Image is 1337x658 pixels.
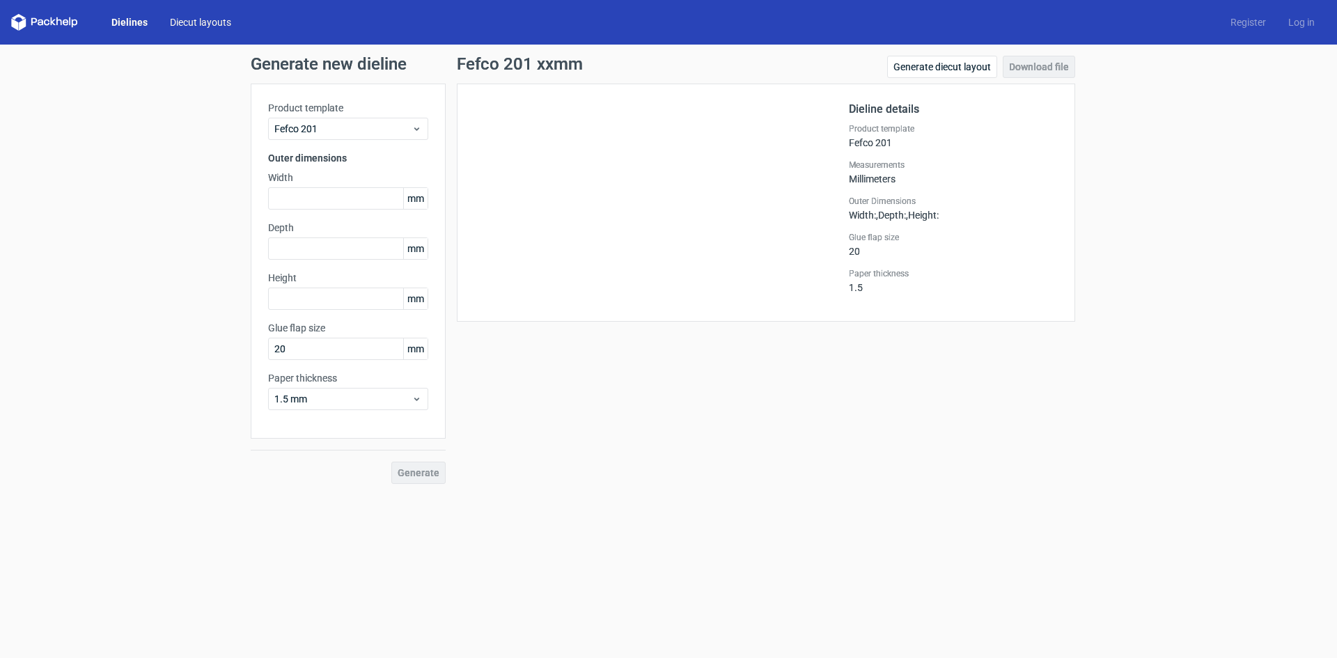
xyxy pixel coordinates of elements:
[876,210,906,221] span: , Depth :
[403,188,428,209] span: mm
[849,268,1058,293] div: 1.5
[457,56,583,72] h1: Fefco 201 xxmm
[849,268,1058,279] label: Paper thickness
[274,392,412,406] span: 1.5 mm
[849,123,1058,134] label: Product template
[849,159,1058,185] div: Millimeters
[268,371,428,385] label: Paper thickness
[403,238,428,259] span: mm
[268,271,428,285] label: Height
[403,338,428,359] span: mm
[268,101,428,115] label: Product template
[100,15,159,29] a: Dielines
[849,232,1058,257] div: 20
[849,210,876,221] span: Width :
[268,321,428,335] label: Glue flap size
[274,122,412,136] span: Fefco 201
[268,221,428,235] label: Depth
[1219,15,1277,29] a: Register
[849,101,1058,118] h2: Dieline details
[849,232,1058,243] label: Glue flap size
[849,196,1058,207] label: Outer Dimensions
[906,210,939,221] span: , Height :
[251,56,1086,72] h1: Generate new dieline
[268,171,428,185] label: Width
[159,15,242,29] a: Diecut layouts
[403,288,428,309] span: mm
[268,151,428,165] h3: Outer dimensions
[849,159,1058,171] label: Measurements
[1277,15,1326,29] a: Log in
[887,56,997,78] a: Generate diecut layout
[849,123,1058,148] div: Fefco 201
